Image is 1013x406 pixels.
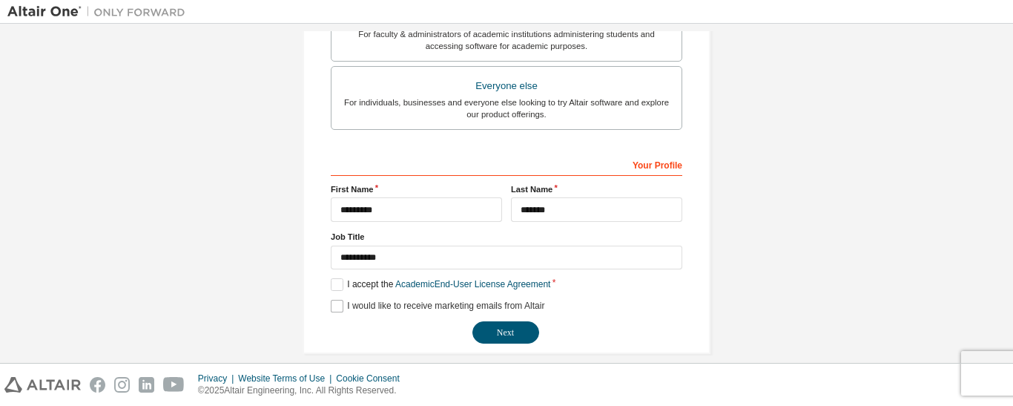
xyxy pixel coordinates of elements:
button: Next [472,321,539,344]
div: For faculty & administrators of academic institutions administering students and accessing softwa... [340,28,673,52]
div: Privacy [198,373,238,384]
a: Academic End-User License Agreement [395,279,550,289]
img: youtube.svg [163,377,185,393]
img: facebook.svg [90,377,105,393]
div: Your Profile [331,152,682,176]
img: linkedin.svg [139,377,154,393]
div: Everyone else [340,76,673,96]
label: First Name [331,183,502,195]
label: Last Name [511,183,682,195]
img: instagram.svg [114,377,130,393]
label: I accept the [331,278,550,291]
div: Cookie Consent [336,373,408,384]
img: Altair One [7,4,193,19]
label: Job Title [331,231,682,243]
img: altair_logo.svg [4,377,81,393]
p: © 2025 Altair Engineering, Inc. All Rights Reserved. [198,384,409,397]
div: Website Terms of Use [238,373,336,384]
div: For individuals, businesses and everyone else looking to try Altair software and explore our prod... [340,96,673,120]
label: I would like to receive marketing emails from Altair [331,300,544,312]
